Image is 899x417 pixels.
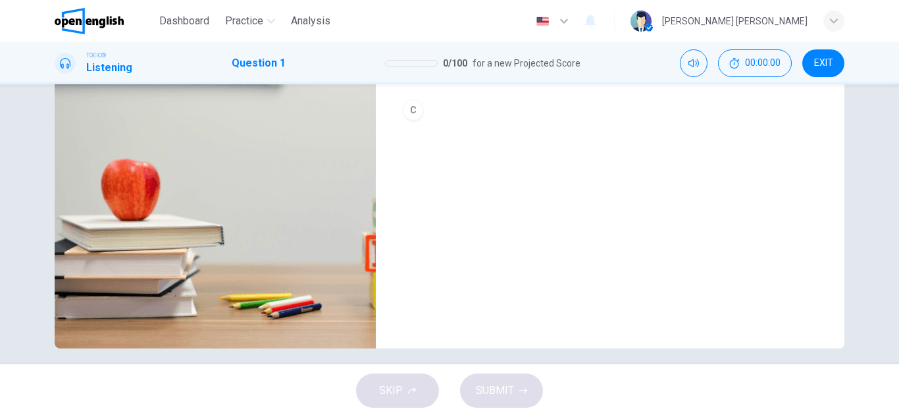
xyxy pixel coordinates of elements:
a: OpenEnglish logo [55,8,154,34]
span: for a new Projected Score [473,55,580,71]
img: Question - Response [55,28,376,348]
div: Mute [680,49,707,77]
span: Practice [225,13,263,29]
button: Dashboard [154,9,215,33]
div: Hide [718,49,792,77]
span: EXIT [814,58,833,69]
img: OpenEnglish logo [55,8,124,34]
button: C [397,94,823,126]
span: TOEIC® [86,51,106,60]
img: Profile picture [630,11,652,32]
button: Practice [220,9,280,33]
span: 0 / 100 [443,55,467,71]
img: en [534,16,551,26]
button: EXIT [802,49,844,77]
button: Analysis [286,9,336,33]
span: Dashboard [159,13,209,29]
span: 00:00:00 [745,58,781,69]
div: [PERSON_NAME] [PERSON_NAME] [662,13,808,29]
button: 00:00:00 [718,49,792,77]
div: C [403,99,424,121]
span: Analysis [291,13,330,29]
h1: Question 1 [232,55,286,71]
h1: Listening [86,60,132,76]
